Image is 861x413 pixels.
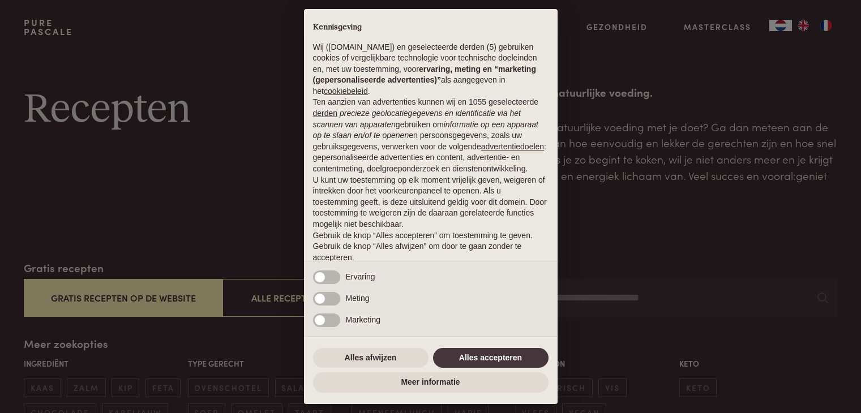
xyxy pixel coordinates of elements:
p: Ten aanzien van advertenties kunnen wij en 1055 geselecteerde gebruiken om en persoonsgegevens, z... [313,97,549,174]
span: Marketing [346,315,380,324]
button: Alles afwijzen [313,348,429,368]
a: cookiebeleid [324,87,368,96]
span: Ervaring [346,272,375,281]
button: derden [313,108,338,119]
p: Wij ([DOMAIN_NAME]) en geselecteerde derden (5) gebruiken cookies of vergelijkbare technologie vo... [313,42,549,97]
button: Alles accepteren [433,348,549,368]
h2: Kennisgeving [313,23,549,33]
strong: ervaring, meting en “marketing (gepersonaliseerde advertenties)” [313,64,536,85]
p: U kunt uw toestemming op elk moment vrijelijk geven, weigeren of intrekken door het voorkeurenpan... [313,175,549,230]
p: Gebruik de knop “Alles accepteren” om toestemming te geven. Gebruik de knop “Alles afwijzen” om d... [313,230,549,264]
em: precieze geolocatiegegevens en identificatie via het scannen van apparaten [313,109,521,129]
em: informatie op een apparaat op te slaan en/of te openen [313,120,539,140]
span: Meting [346,294,370,303]
button: advertentiedoelen [481,141,544,153]
button: Meer informatie [313,372,549,393]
